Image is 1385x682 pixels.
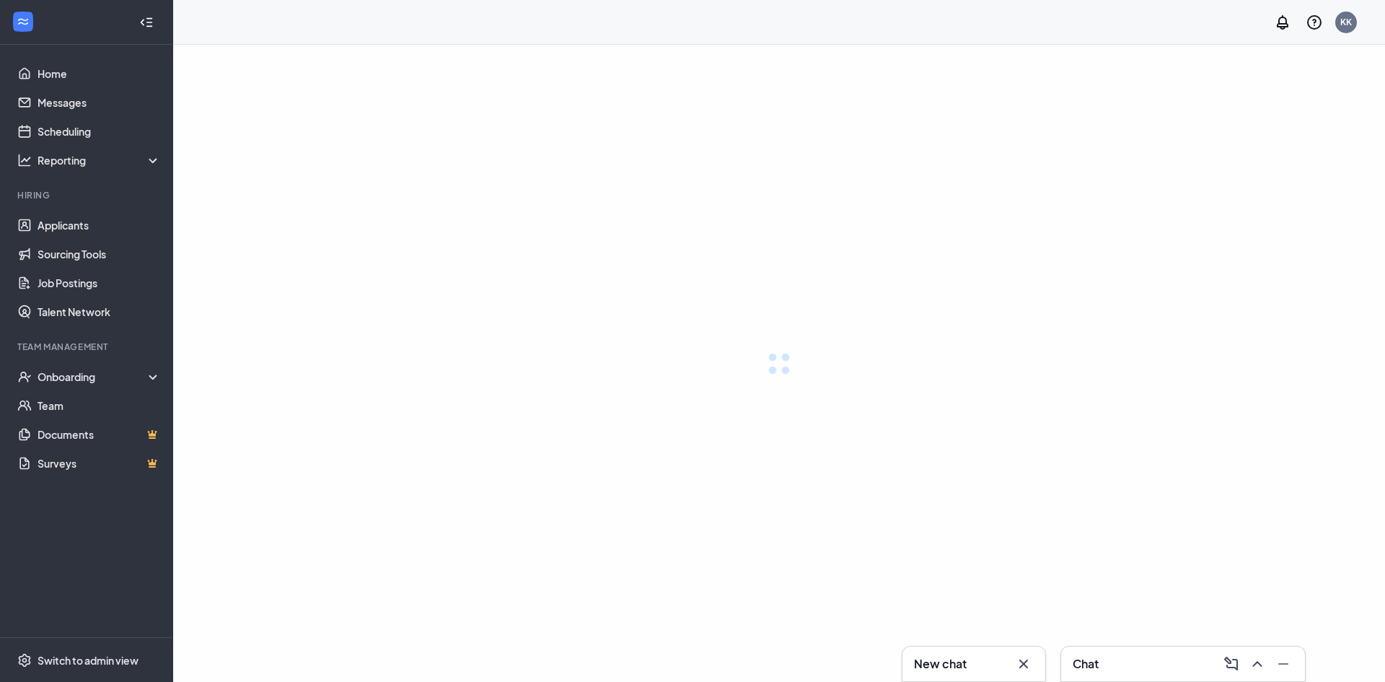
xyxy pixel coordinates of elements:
[1249,655,1266,673] svg: ChevronUp
[1270,652,1293,676] button: Minimize
[38,420,161,449] a: DocumentsCrown
[38,211,161,240] a: Applicants
[1073,656,1099,672] h3: Chat
[38,370,162,384] div: Onboarding
[17,153,32,167] svg: Analysis
[17,189,158,201] div: Hiring
[38,268,161,297] a: Job Postings
[1275,655,1292,673] svg: Minimize
[1244,652,1267,676] button: ChevronUp
[1218,652,1241,676] button: ComposeMessage
[17,370,32,384] svg: UserCheck
[17,341,158,353] div: Team Management
[38,297,161,326] a: Talent Network
[1306,14,1323,31] svg: QuestionInfo
[38,59,161,88] a: Home
[16,14,30,29] svg: WorkstreamLogo
[1340,16,1352,28] div: KK
[17,653,32,668] svg: Settings
[1015,655,1032,673] svg: Cross
[38,653,138,668] div: Switch to admin view
[914,656,967,672] h3: New chat
[1274,14,1291,31] svg: Notifications
[139,15,154,30] svg: Collapse
[1223,655,1240,673] svg: ComposeMessage
[1011,652,1034,676] button: Cross
[38,449,161,478] a: SurveysCrown
[38,240,161,268] a: Sourcing Tools
[38,88,161,117] a: Messages
[38,153,162,167] div: Reporting
[38,117,161,146] a: Scheduling
[38,391,161,420] a: Team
